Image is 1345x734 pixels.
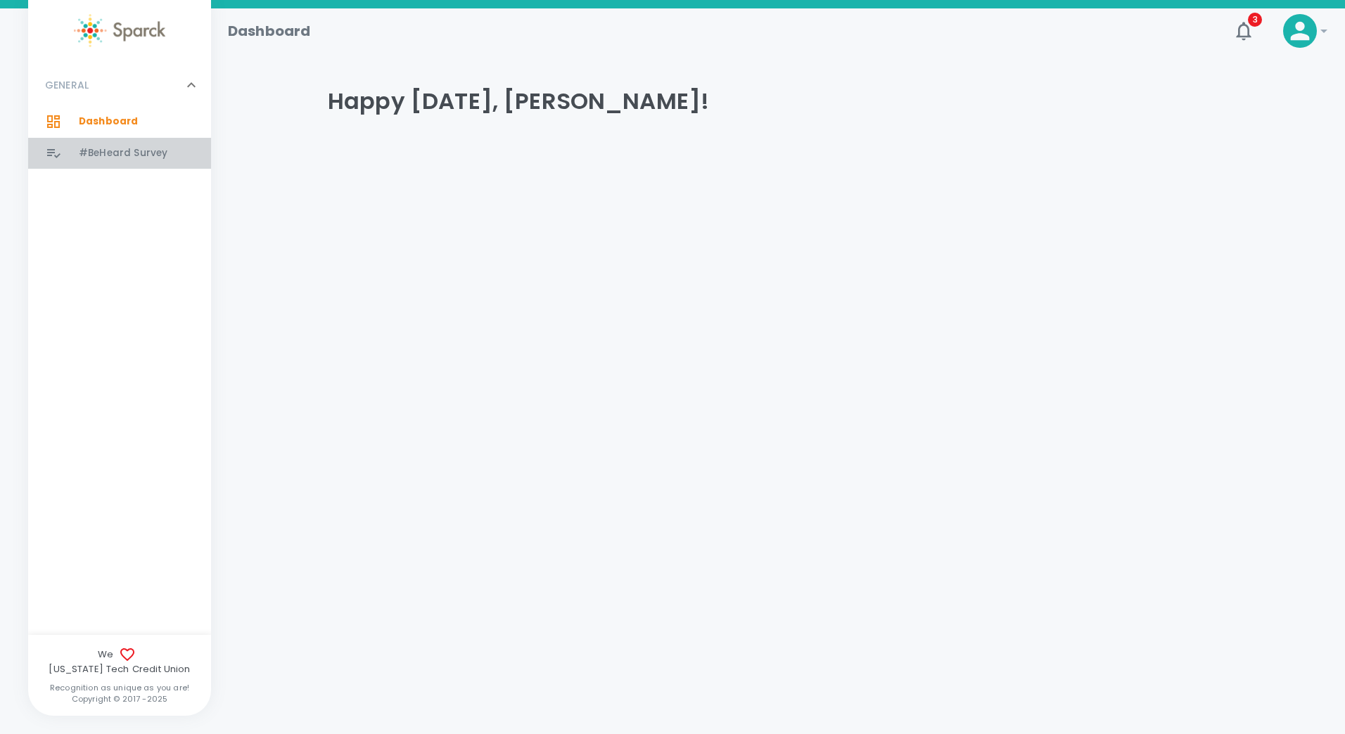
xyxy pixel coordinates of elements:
a: Sparck logo [28,14,211,47]
a: #BeHeard Survey [28,138,211,169]
p: Recognition as unique as you are! [28,682,211,693]
p: GENERAL [45,78,89,92]
a: Dashboard [28,106,211,137]
h4: Happy [DATE], [PERSON_NAME]! [328,87,1228,115]
span: #BeHeard Survey [79,146,167,160]
span: Dashboard [79,115,138,129]
p: Copyright © 2017 - 2025 [28,693,211,704]
button: 3 [1227,14,1261,48]
img: Sparck logo [74,14,165,47]
div: GENERAL [28,106,211,174]
span: We [US_STATE] Tech Credit Union [28,646,211,676]
h1: Dashboard [228,20,310,42]
div: GENERAL [28,64,211,106]
span: 3 [1248,13,1262,27]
